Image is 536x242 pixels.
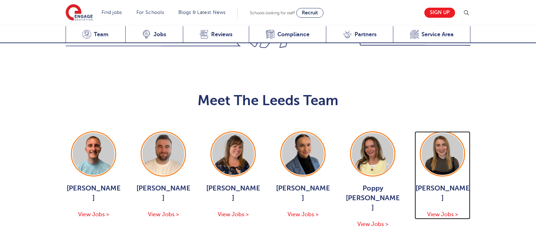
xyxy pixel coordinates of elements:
[142,133,184,175] img: Chris Rushton
[205,184,261,203] span: [PERSON_NAME]
[326,26,393,43] a: Partners
[212,133,254,175] img: Joanne Wright
[357,221,388,227] span: View Jobs >
[415,131,470,219] a: [PERSON_NAME] View Jobs >
[277,31,310,38] span: Compliance
[178,10,226,15] a: Blogs & Latest News
[424,8,455,18] a: Sign up
[345,184,401,213] span: Poppy [PERSON_NAME]
[66,92,470,109] h2: Meet The Leeds Team
[282,133,324,175] img: Holly Johnson
[393,26,470,43] a: Service Area
[211,31,232,38] span: Reviews
[125,26,183,43] a: Jobs
[275,184,331,203] span: [PERSON_NAME]
[355,31,377,38] span: Partners
[94,31,109,38] span: Team
[154,31,166,38] span: Jobs
[288,211,319,218] span: View Jobs >
[296,8,323,18] a: Recruit
[218,211,249,218] span: View Jobs >
[302,10,318,15] span: Recruit
[78,211,109,218] span: View Jobs >
[183,26,249,43] a: Reviews
[102,10,122,15] a: Find jobs
[250,10,295,15] span: Schools looking for staff
[66,184,121,203] span: [PERSON_NAME]
[422,31,454,38] span: Service Area
[136,10,164,15] a: For Schools
[135,184,191,203] span: [PERSON_NAME]
[205,131,261,219] a: [PERSON_NAME] View Jobs >
[275,131,331,219] a: [PERSON_NAME] View Jobs >
[352,133,394,175] img: Poppy Burnside
[66,26,125,43] a: Team
[427,211,458,218] span: View Jobs >
[148,211,179,218] span: View Jobs >
[345,131,401,229] a: Poppy [PERSON_NAME] View Jobs >
[73,133,114,175] img: George Dignam
[249,26,326,43] a: Compliance
[66,131,121,219] a: [PERSON_NAME] View Jobs >
[415,184,470,203] span: [PERSON_NAME]
[66,4,93,22] img: Engage Education
[135,131,191,219] a: [PERSON_NAME] View Jobs >
[422,133,463,175] img: Layla McCosker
